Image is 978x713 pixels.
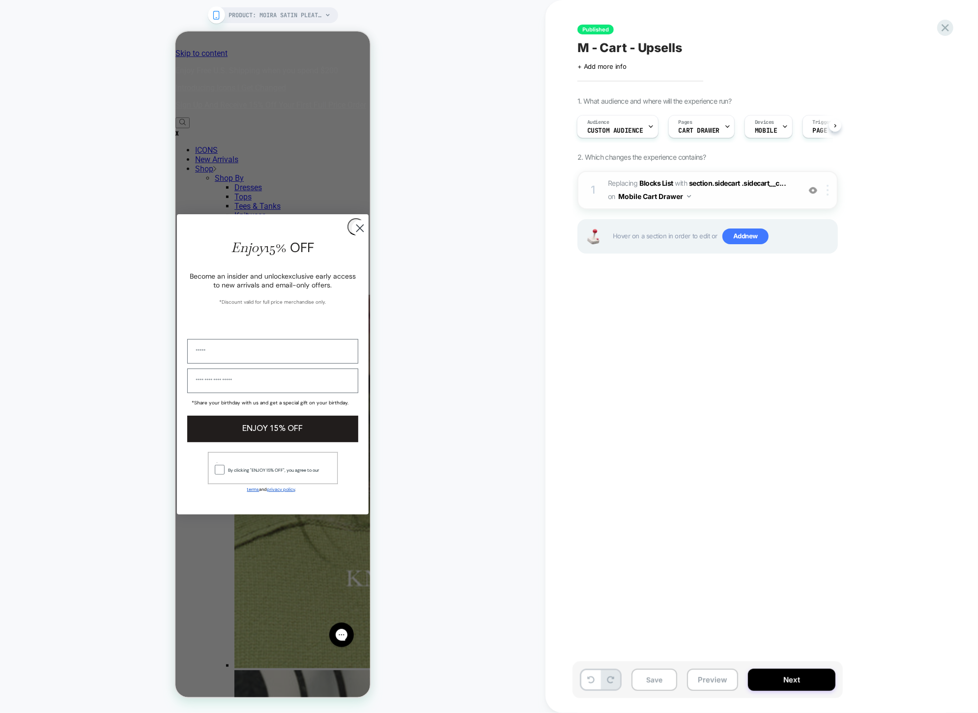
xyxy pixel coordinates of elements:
button: Close dialog [172,187,189,204]
button: Preview [687,669,738,691]
span: *Share your birthday with us and get a special gift on your birthday. [16,368,173,374]
span: Published [577,25,614,34]
span: and . [72,455,121,461]
span: Devices [755,119,774,126]
img: crossed eye [809,186,817,195]
span: Custom Audience [587,127,643,134]
input: Birthday (optional)* [12,337,183,362]
a: terms [72,455,84,461]
input: Email [12,308,183,332]
a: privacy policy [92,455,120,461]
span: PRODUCT: Moira Satin Pleated Maxi Dress [light canary] [229,7,322,23]
button: Mobile Cart Drawer [618,189,691,203]
span: Page Load [813,127,846,134]
span: section.sidecart .sidecart__c... [689,179,786,187]
span: Enjoy [56,207,139,225]
span: Trigger [813,119,832,126]
span: MOBILE [755,127,777,134]
span: Pages [679,119,692,126]
img: Joystick [583,229,603,244]
span: Add new [722,228,769,244]
img: close [827,185,829,196]
span: Replacing [608,179,673,187]
img: down arrow [687,195,691,198]
span: exclusive early access to new arrivals and email-only offers. [38,240,181,258]
span: Hover on a section in order to edit or [613,228,832,244]
div: 1 [588,180,598,200]
b: Blocks List [639,179,673,187]
button: ENJOY 15% OFF [12,384,183,411]
button: Save [632,669,677,691]
span: + Add more info [577,62,627,70]
span: Audience [587,119,609,126]
span: WITH [675,179,688,187]
span: *Discount valid for full price merchandise only. [44,267,151,274]
iframe: Gorgias live chat messenger [149,588,183,619]
span: Become an insider and unlock [14,240,109,249]
span: 15% [90,207,112,225]
span: 1. What audience and where will the experience run? [577,97,731,105]
div: By clicking "ENJOY 15% OFF", you agree to our [53,436,144,442]
span: OFF [115,207,139,225]
span: CART DRAWER [679,127,719,134]
span: on [608,190,615,202]
button: Next [748,669,835,691]
span: 2. Which changes the experience contains? [577,153,706,161]
span: M - Cart - Upsells [577,40,682,55]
